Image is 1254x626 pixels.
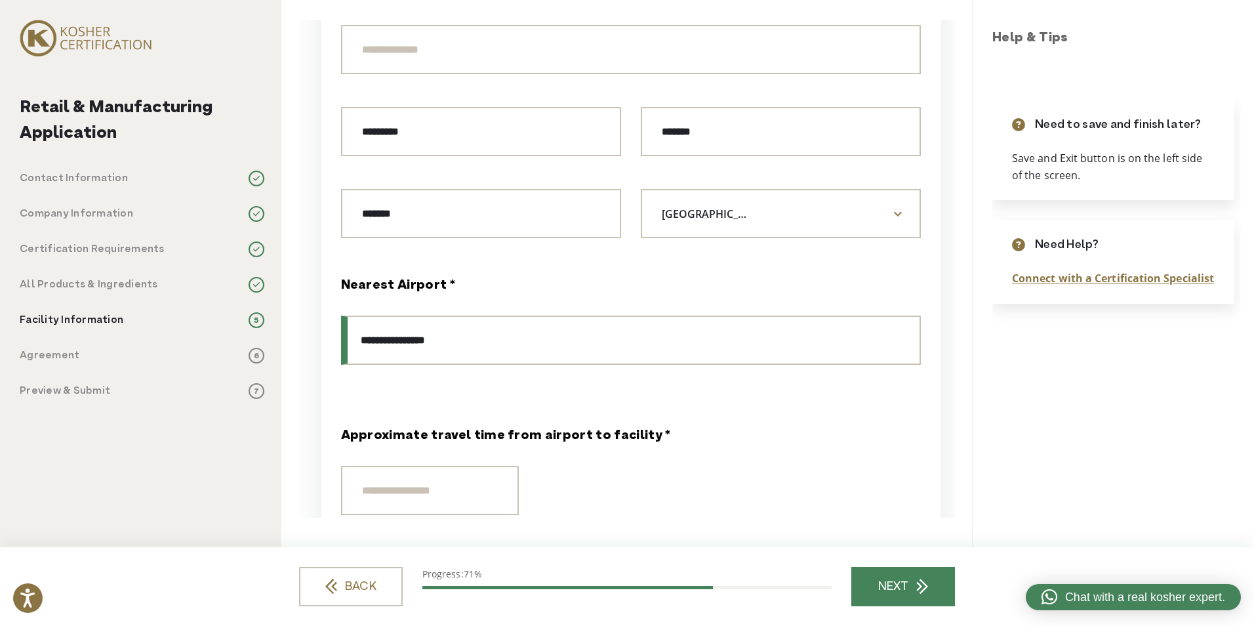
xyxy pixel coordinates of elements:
label: Nearest Airport * [341,276,455,296]
a: Connect with a Certification Specialist [1012,271,1214,285]
a: NEXT [851,567,955,606]
p: Contact Information [20,171,128,186]
p: Agreement [20,348,79,364]
p: Save and Exit button is on the left side of the screen. [1012,150,1215,184]
p: Need Help? [1035,236,1099,254]
span: 71% [464,568,482,580]
p: Preview & Submit [20,383,110,399]
span: Chat with a real kosher expert. [1065,589,1225,606]
h2: Retail & Manufacturing Application [20,95,264,146]
span: 6 [249,348,264,364]
a: Chat with a real kosher expert. [1026,584,1241,610]
p: Certification Requirements [20,241,165,257]
h3: Help & Tips [992,29,1241,49]
p: Progress: [422,567,832,581]
span: Netherlands [642,203,781,225]
span: Netherlands [641,189,921,238]
span: 7 [249,383,264,399]
p: Facility Information [20,312,123,328]
a: BACK [299,567,403,606]
p: Need to save and finish later? [1035,116,1202,134]
p: Company Information [20,206,133,222]
span: 5 [249,312,264,328]
p: All Products & Ingredients [20,277,158,293]
label: Approximate travel time from airport to facility * [341,427,671,446]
